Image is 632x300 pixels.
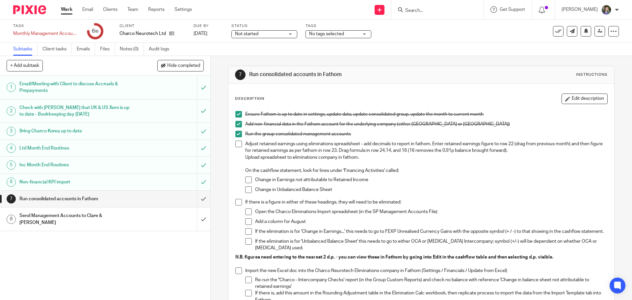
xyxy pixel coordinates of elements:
[119,23,185,29] label: Client
[148,6,165,13] a: Reports
[601,5,612,15] img: 1530183611242%20(1).jpg
[245,131,607,137] p: Run the group consolidated management accounts
[235,69,246,80] div: 7
[174,6,192,13] a: Settings
[562,6,598,13] p: [PERSON_NAME]
[167,63,200,68] span: Hide completed
[13,30,79,37] div: Monthly Management Accounts - Charco Neurotech
[120,43,144,56] a: Notes (0)
[42,43,72,56] a: Client tasks
[19,177,133,187] h1: Non-financial KPI import
[245,167,607,174] p: On the cashflow statement, look for lines under 'Financing Activities' called:
[7,215,16,224] div: 8
[61,6,72,13] a: Work
[19,79,133,96] h1: Email/Meeting with Client to discuss Accruals & Prepayments
[149,43,174,56] a: Audit logs
[255,186,607,193] p: Change in Unbalanced Balance Sheet
[305,23,371,29] label: Tags
[7,177,16,187] div: 6
[92,27,98,35] div: 6
[19,211,133,228] h1: Send Management Accounts to Clare & [PERSON_NAME]
[255,228,607,235] p: If the elimination is for 'Change in Earnings...' this needs to go to FEXP Unrealised Currency Ga...
[255,277,607,290] p: Re-run the ''Charco - Intercompany Checks' report (in the Group Custom Reports) and check no bala...
[13,43,38,56] a: Subtasks
[13,23,79,29] label: Task
[7,127,16,136] div: 3
[245,267,607,274] p: Import the new Excel doc into the Charco Neurotech Eliminations company in Fathom (Settings / Fin...
[119,30,166,37] p: Charco Neurotech Ltd
[235,96,264,101] p: Description
[576,72,608,77] div: Instructions
[103,6,118,13] a: Clients
[7,106,16,116] div: 2
[235,255,553,259] strong: N.B. figures need entering to the nearest 2 d.p. - you can view these in Fathom by going into Edi...
[7,83,16,92] div: 1
[194,31,207,36] span: [DATE]
[7,194,16,204] div: 7
[245,111,607,118] p: Ensure Fathom is up to date in settings, update data, update consolidated group, update the month...
[255,218,607,225] p: Add a column for August
[245,154,607,161] p: Upload spreadsheet to eliminations company in fathom.
[249,71,435,78] h1: Run consolidated accounts in Fathom
[82,6,93,13] a: Email
[235,32,258,36] span: Not started
[19,103,133,120] h1: Check with [PERSON_NAME] that UK & US Xero is up to date - Bookkeeping day [DATE]
[562,94,608,104] button: Edit description
[7,144,16,153] div: 4
[245,141,607,154] p: Adjust retained earnings using eliminations spreadsheet - add decimals to report in fathom. Enter...
[500,7,525,12] span: Get Support
[405,8,464,14] input: Search
[19,160,133,170] h1: Inc Month End Routines
[309,32,344,36] span: No tags selected
[127,6,138,13] a: Team
[13,5,46,14] img: Pixie
[255,208,607,215] p: Open the Charco Eliminations Import spreadsheet (in the SP Management Accounts File)
[255,238,607,252] p: If the elimination is for 'Unbalanced Balance Sheet' this needs to go to either OCA or [MEDICAL_D...
[19,126,133,136] h1: Bring Charco Korea up to date
[7,160,16,170] div: 5
[245,199,607,205] p: If there is a figure in either of these headings, they will need to be eliminated:
[7,60,43,71] button: + Add subtask
[95,30,98,33] small: /8
[194,23,223,29] label: Due by
[19,194,133,204] h1: Run consolidated accounts in Fathom
[100,43,115,56] a: Files
[77,43,95,56] a: Emails
[231,23,297,29] label: Status
[157,60,204,71] button: Hide completed
[245,121,607,127] p: Add non-financial data in the Fathom account for the underlying company (either [GEOGRAPHIC_DATA]...
[19,143,133,153] h1: Ltd Month End Routines
[255,177,607,183] p: Change in Earnings not attributable to Retained Income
